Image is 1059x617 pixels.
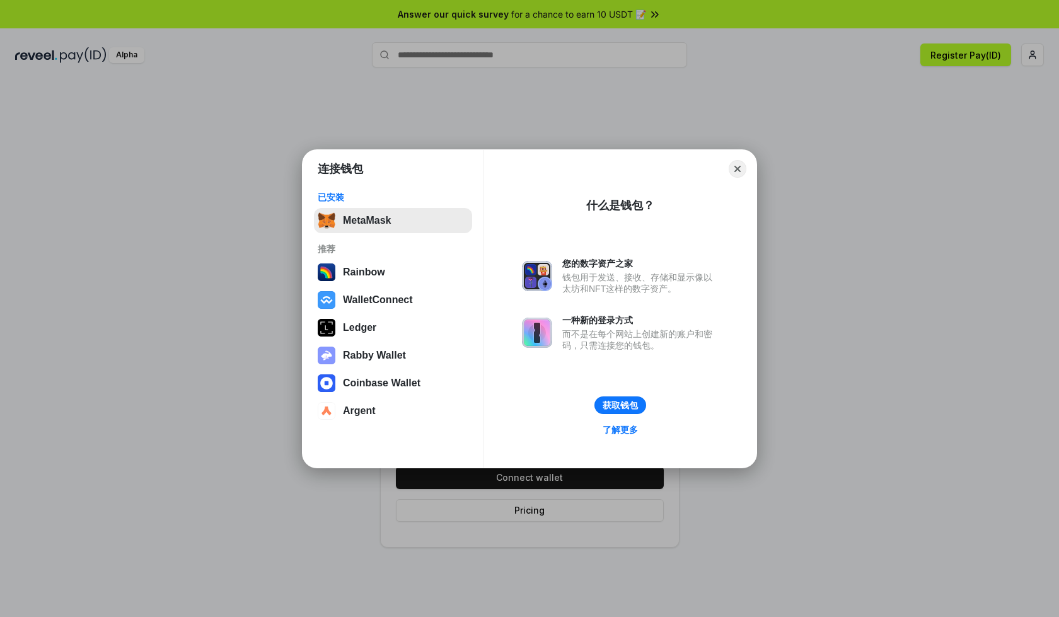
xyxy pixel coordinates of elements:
[314,208,472,233] button: MetaMask
[318,291,335,309] img: svg+xml,%3Csvg%20width%3D%2228%22%20height%3D%2228%22%20viewBox%3D%220%200%2028%2028%22%20fill%3D...
[318,319,335,337] img: svg+xml,%3Csvg%20xmlns%3D%22http%3A%2F%2Fwww.w3.org%2F2000%2Fsvg%22%20width%3D%2228%22%20height%3...
[603,424,638,435] div: 了解更多
[594,396,646,414] button: 获取钱包
[343,350,406,361] div: Rabby Wallet
[318,243,468,255] div: 推荐
[522,318,552,348] img: svg+xml,%3Csvg%20xmlns%3D%22http%3A%2F%2Fwww.w3.org%2F2000%2Fsvg%22%20fill%3D%22none%22%20viewBox...
[562,314,719,326] div: 一种新的登录方式
[595,422,645,438] a: 了解更多
[318,402,335,420] img: svg+xml,%3Csvg%20width%3D%2228%22%20height%3D%2228%22%20viewBox%3D%220%200%2028%2028%22%20fill%3D...
[314,315,472,340] button: Ledger
[729,160,746,178] button: Close
[562,258,719,269] div: 您的数字资产之家
[314,398,472,424] button: Argent
[318,192,468,203] div: 已安装
[343,215,391,226] div: MetaMask
[343,405,376,417] div: Argent
[314,343,472,368] button: Rabby Wallet
[318,263,335,281] img: svg+xml,%3Csvg%20width%3D%22120%22%20height%3D%22120%22%20viewBox%3D%220%200%20120%20120%22%20fil...
[314,287,472,313] button: WalletConnect
[343,294,413,306] div: WalletConnect
[318,161,363,176] h1: 连接钱包
[343,378,420,389] div: Coinbase Wallet
[343,322,376,333] div: Ledger
[522,261,552,291] img: svg+xml,%3Csvg%20xmlns%3D%22http%3A%2F%2Fwww.w3.org%2F2000%2Fsvg%22%20fill%3D%22none%22%20viewBox...
[318,374,335,392] img: svg+xml,%3Csvg%20width%3D%2228%22%20height%3D%2228%22%20viewBox%3D%220%200%2028%2028%22%20fill%3D...
[586,198,654,213] div: 什么是钱包？
[318,212,335,229] img: svg+xml,%3Csvg%20fill%3D%22none%22%20height%3D%2233%22%20viewBox%3D%220%200%2035%2033%22%20width%...
[314,260,472,285] button: Rainbow
[603,400,638,411] div: 获取钱包
[343,267,385,278] div: Rainbow
[318,347,335,364] img: svg+xml,%3Csvg%20xmlns%3D%22http%3A%2F%2Fwww.w3.org%2F2000%2Fsvg%22%20fill%3D%22none%22%20viewBox...
[562,272,719,294] div: 钱包用于发送、接收、存储和显示像以太坊和NFT这样的数字资产。
[314,371,472,396] button: Coinbase Wallet
[562,328,719,351] div: 而不是在每个网站上创建新的账户和密码，只需连接您的钱包。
